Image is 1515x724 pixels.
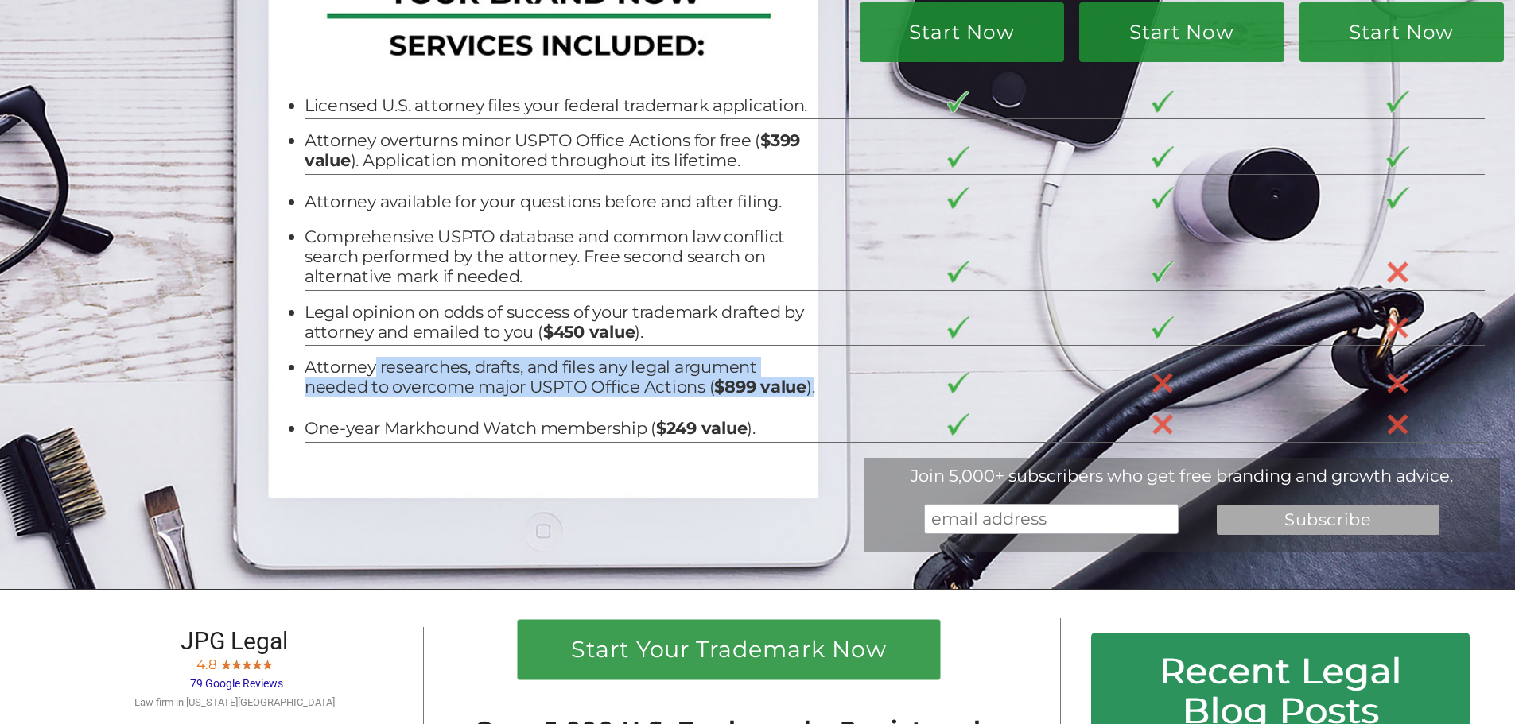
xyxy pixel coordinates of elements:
span: 79 Google Reviews [190,677,283,690]
li: Attorney researches, drafts, and files any legal argument needed to overcome major USPTO Office A... [305,358,815,397]
img: checkmark-border-3.png [1152,91,1175,113]
b: $399 value [305,130,800,170]
img: checkmark-border-3.png [1152,187,1175,209]
img: X-30-3.png [1152,413,1175,436]
img: X-30-3.png [1386,372,1409,395]
li: Attorney overturns minor USPTO Office Actions for free ( ). Application monitored throughout its ... [305,131,815,171]
img: checkmark-border-3.png [1152,316,1175,339]
span: JPG Legal [181,627,288,655]
img: checkmark-border-3.png [1152,261,1175,283]
img: X-30-3.png [1386,413,1409,436]
img: Screen-Shot-2017-10-03-at-11.31.22-PM.jpg [262,658,273,669]
img: Screen-Shot-2017-10-03-at-11.31.22-PM.jpg [252,658,262,669]
img: X-30-3.png [1386,316,1409,339]
img: Screen-Shot-2017-10-03-at-11.31.22-PM.jpg [221,658,231,669]
li: Licensed U.S. attorney files your federal trademark application. [305,96,815,116]
img: checkmark-border-3.png [1386,146,1409,168]
img: Screen-Shot-2017-10-03-at-11.31.22-PM.jpg [231,658,242,669]
span: 4.8 [196,656,217,672]
li: Legal opinion on odds of success of your trademark drafted by attorney and emailed to you ( ). [305,303,815,343]
img: Screen-Shot-2017-10-03-at-11.31.22-PM.jpg [242,658,252,669]
img: checkmark-border-3.png [1386,187,1409,209]
img: checkmark-border-3.png [947,316,970,339]
img: checkmark-border-3.png [947,372,970,394]
b: $450 value [543,322,635,342]
a: JPG Legal 4.8 79 Google Reviews Law firm in [US_STATE][GEOGRAPHIC_DATA] [134,637,335,710]
li: Attorney available for your questions before and after filing. [305,192,815,212]
a: Start Now [860,2,1064,62]
img: X-30-3.png [1386,261,1409,284]
img: checkmark-border-3.png [947,261,970,283]
img: checkmark-border-3.png [947,413,970,436]
li: One-year Markhound Watch membership ( ). [305,419,815,439]
img: checkmark-border-3.png [947,187,970,209]
img: checkmark-border-3.png [1152,146,1175,168]
img: checkmark-border-3.png [947,146,970,168]
b: $899 value [714,377,806,397]
img: checkmark-border-3.png [947,91,970,113]
input: email address [924,504,1179,534]
img: X-30-3.png [1152,372,1175,395]
a: Start Now [1079,2,1284,62]
input: Subscribe [1217,505,1439,535]
li: Comprehensive USPTO database and common law conflict search performed by the attorney. Free secon... [305,227,815,286]
a: Start Your Trademark Now [518,620,940,679]
b: $249 value [656,418,748,438]
img: checkmark-border-3.png [1386,91,1409,113]
a: Start Now [1299,2,1504,62]
div: Join 5,000+ subscribers who get free branding and growth advice. [864,466,1500,486]
span: Law firm in [US_STATE][GEOGRAPHIC_DATA] [134,696,335,708]
h1: Start Your Trademark Now [533,638,925,669]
